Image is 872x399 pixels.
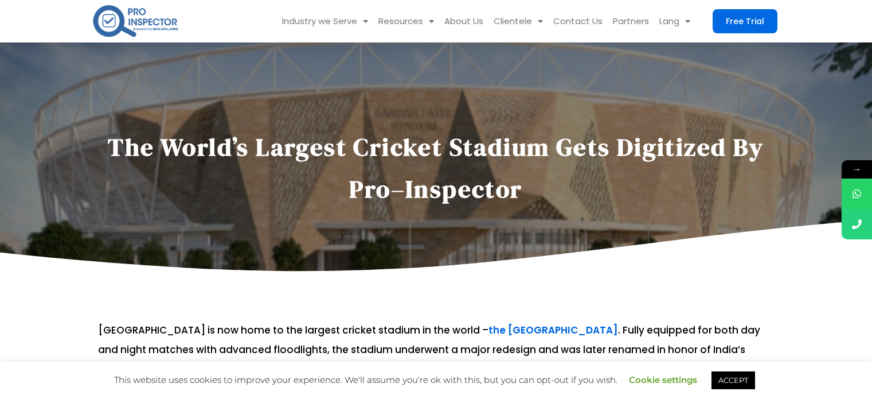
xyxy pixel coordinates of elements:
[98,320,775,379] p: [GEOGRAPHIC_DATA] is now home to the largest cricket stadium in the world – . Fully equipped for ...
[629,374,697,385] a: Cookie settings
[713,9,777,33] a: Free Trial
[842,160,872,179] span: →
[711,371,755,389] a: ACCEPT
[488,323,618,337] a: the [GEOGRAPHIC_DATA]
[92,3,179,39] img: pro-inspector-logo
[726,17,764,25] span: Free Trial
[114,374,758,385] span: This website uses cookies to improve your experience. We'll assume you're ok with this, but you c...
[98,126,775,210] h1: The World’s Largest Cricket Stadium gets Digitized by Pro–Inspector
